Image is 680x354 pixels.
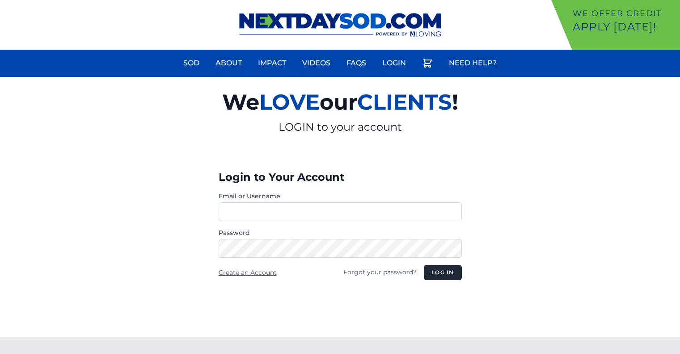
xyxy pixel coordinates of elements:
a: Login [377,52,411,74]
label: Password [219,228,462,237]
span: LOVE [259,89,320,115]
a: Forgot your password? [343,268,417,276]
span: CLIENTS [357,89,452,115]
a: Need Help? [443,52,502,74]
label: Email or Username [219,192,462,200]
h2: We our ! [118,84,562,120]
h3: Login to Your Account [219,170,462,184]
a: Impact [253,52,291,74]
p: Apply [DATE]! [573,20,676,34]
a: Sod [178,52,205,74]
a: Create an Account [219,269,277,277]
a: FAQs [341,52,372,74]
a: About [210,52,247,74]
p: We offer Credit [573,7,676,20]
button: Log in [424,265,461,280]
p: LOGIN to your account [118,120,562,134]
a: Videos [297,52,336,74]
